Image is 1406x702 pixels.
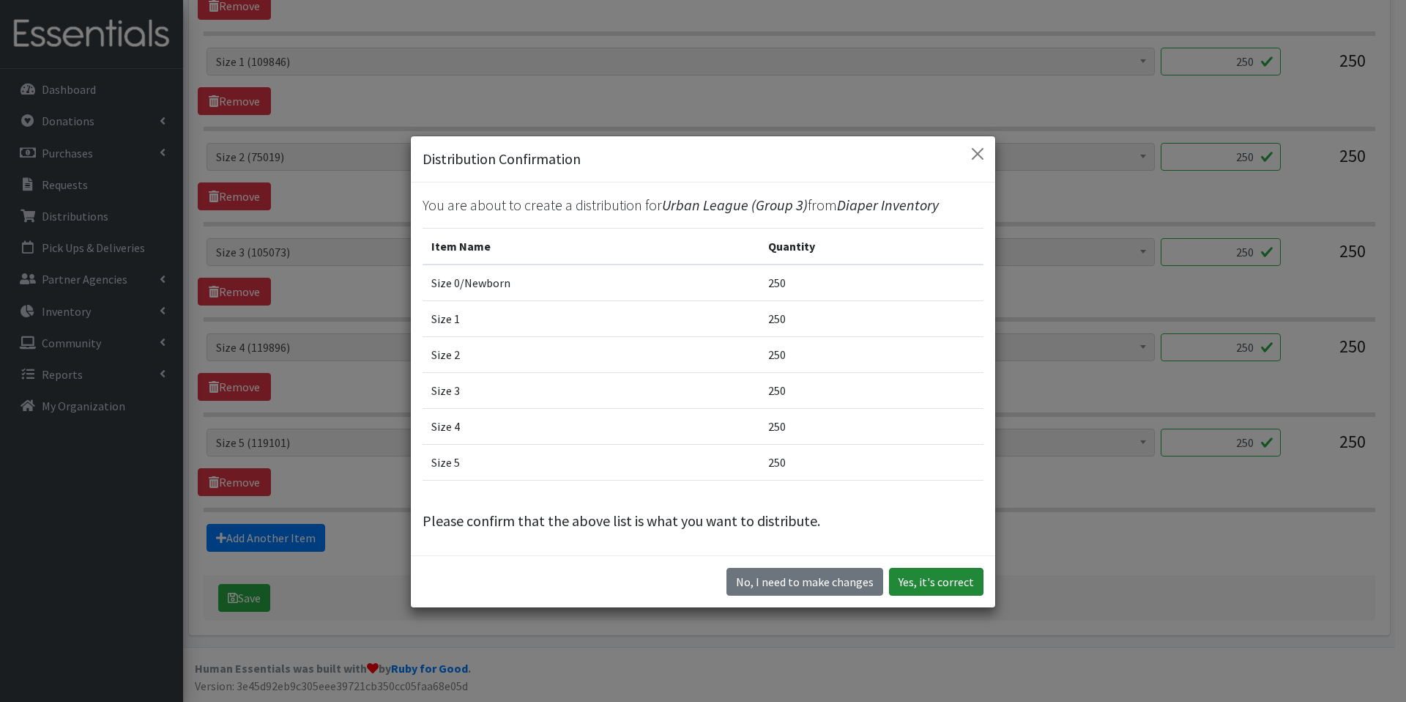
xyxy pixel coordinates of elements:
[423,408,759,444] td: Size 4
[423,148,581,170] h5: Distribution Confirmation
[759,265,983,301] td: 250
[759,300,983,336] td: 250
[423,336,759,372] td: Size 2
[759,228,983,265] th: Quantity
[759,336,983,372] td: 250
[423,372,759,408] td: Size 3
[759,372,983,408] td: 250
[726,568,883,596] button: No I need to make changes
[966,142,989,166] button: Close
[423,444,759,480] td: Size 5
[837,196,939,214] span: Diaper Inventory
[423,510,983,532] p: Please confirm that the above list is what you want to distribute.
[423,300,759,336] td: Size 1
[423,265,759,301] td: Size 0/Newborn
[423,194,983,216] p: You are about to create a distribution for from
[662,196,808,214] span: Urban League (Group 3)
[423,228,759,265] th: Item Name
[889,568,983,596] button: Yes, it's correct
[759,444,983,480] td: 250
[759,408,983,444] td: 250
